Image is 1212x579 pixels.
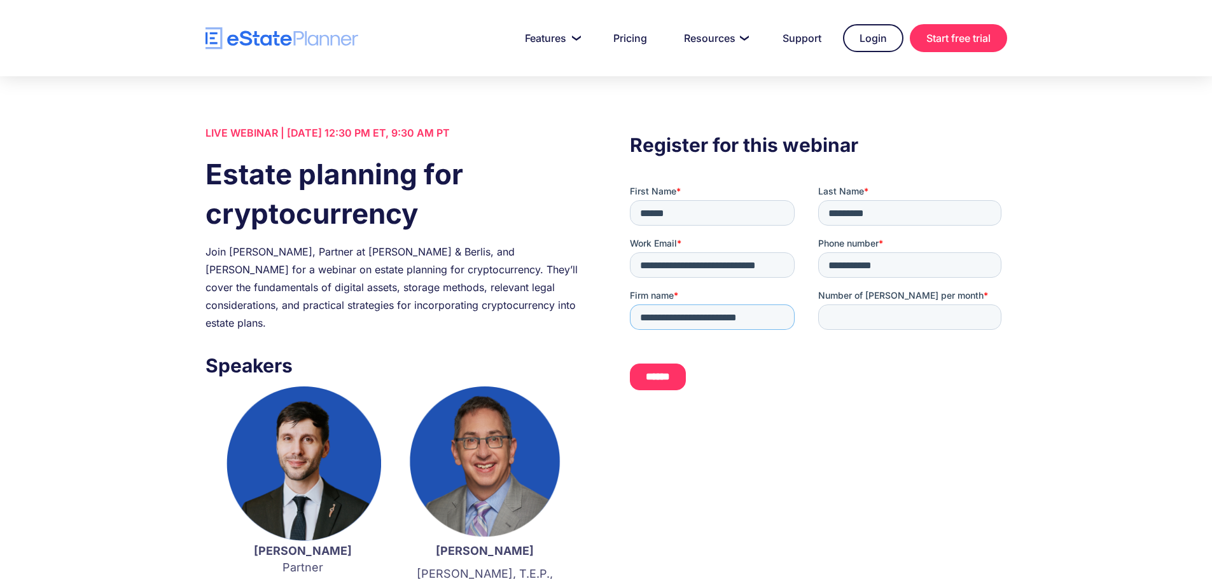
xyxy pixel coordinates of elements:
[205,124,582,142] div: LIVE WEBINAR | [DATE] 12:30 PM ET, 9:30 AM PT
[205,154,582,233] h1: Estate planning for cryptocurrency
[669,25,761,51] a: Resources
[630,185,1007,401] iframe: To enrich screen reader interactions, please activate Accessibility in Grammarly extension settings
[205,27,358,50] a: home
[205,243,582,332] div: Join [PERSON_NAME], Partner at [PERSON_NAME] & Berlis, and [PERSON_NAME] for a webinar on estate ...
[205,351,582,380] h3: Speakers
[225,543,381,576] p: Partner
[510,25,592,51] a: Features
[598,25,662,51] a: Pricing
[254,544,352,557] strong: [PERSON_NAME]
[767,25,837,51] a: Support
[843,24,903,52] a: Login
[630,130,1007,160] h3: Register for this webinar
[436,544,534,557] strong: [PERSON_NAME]
[910,24,1007,52] a: Start free trial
